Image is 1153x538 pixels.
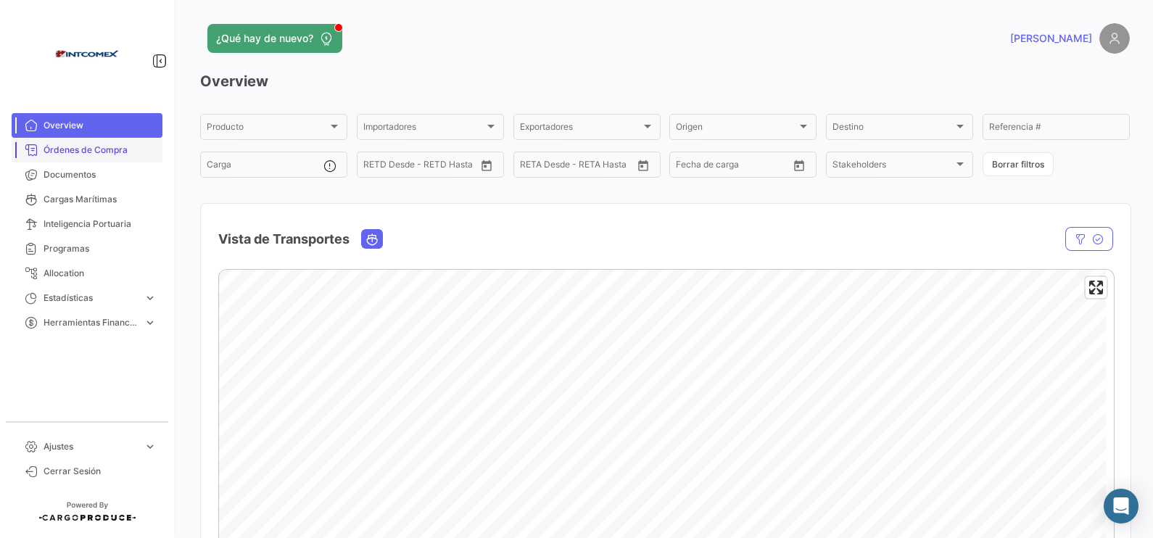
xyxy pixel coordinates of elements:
[687,162,740,172] input: Hasta
[207,124,328,134] span: Producto
[144,440,157,453] span: expand_more
[1104,489,1138,523] div: Abrir Intercom Messenger
[363,124,484,134] span: Importadores
[12,212,162,236] a: Inteligencia Portuaria
[51,17,123,90] img: intcomex.png
[144,291,157,305] span: expand_more
[44,440,138,453] span: Ajustes
[532,162,584,172] input: Hasta
[216,31,313,46] span: ¿Qué hay de nuevo?
[44,168,157,181] span: Documentos
[44,193,157,206] span: Cargas Marítimas
[44,316,138,329] span: Herramientas Financieras
[1010,31,1092,46] span: [PERSON_NAME]
[520,162,521,172] input: Desde
[1099,23,1130,54] img: placeholder-user.png
[375,162,428,172] input: Hasta
[12,261,162,286] a: Allocation
[44,218,157,231] span: Inteligencia Portuaria
[200,71,1130,91] h3: Overview
[1086,277,1107,298] button: Enter fullscreen
[520,124,641,134] span: Exportadores
[632,154,654,176] button: Open calendar
[144,316,157,329] span: expand_more
[12,138,162,162] a: Órdenes de Compra
[832,124,954,134] span: Destino
[12,187,162,212] a: Cargas Marítimas
[218,229,350,249] h4: Vista de Transportes
[362,230,382,248] button: Ocean
[983,152,1054,176] button: Borrar filtros
[44,119,157,132] span: Overview
[788,154,810,176] button: Open calendar
[676,162,677,172] input: Desde
[363,162,365,172] input: Desde
[476,154,497,176] button: Open calendar
[44,465,157,478] span: Cerrar Sesión
[676,124,797,134] span: Origen
[44,267,157,280] span: Allocation
[12,162,162,187] a: Documentos
[12,113,162,138] a: Overview
[44,291,138,305] span: Estadísticas
[44,144,157,157] span: Órdenes de Compra
[207,24,342,53] button: ¿Qué hay de nuevo?
[44,242,157,255] span: Programas
[12,236,162,261] a: Programas
[832,162,954,172] span: Stakeholders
